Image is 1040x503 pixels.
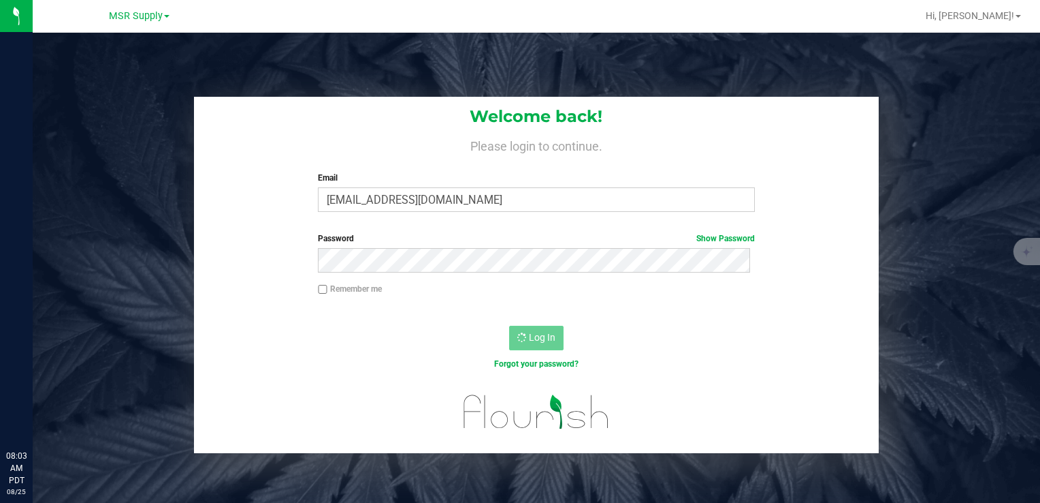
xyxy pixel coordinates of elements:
span: MSR Supply [109,10,163,22]
span: 1 [5,1,11,14]
a: Show Password [696,234,755,243]
p: 08/25 [6,487,27,497]
span: Password [318,234,354,243]
button: Log In [509,326,564,350]
h4: Please login to continue. [194,136,879,153]
label: Remember me [318,283,382,295]
p: 08:03 AM PDT [6,450,27,487]
span: Log In [529,332,555,343]
a: Forgot your password? [494,359,579,369]
span: Hi, [PERSON_NAME]! [926,10,1014,21]
h1: Welcome back! [194,108,879,125]
label: Email [318,172,754,184]
img: flourish_logo.svg [451,384,622,440]
input: Remember me [318,285,327,294]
